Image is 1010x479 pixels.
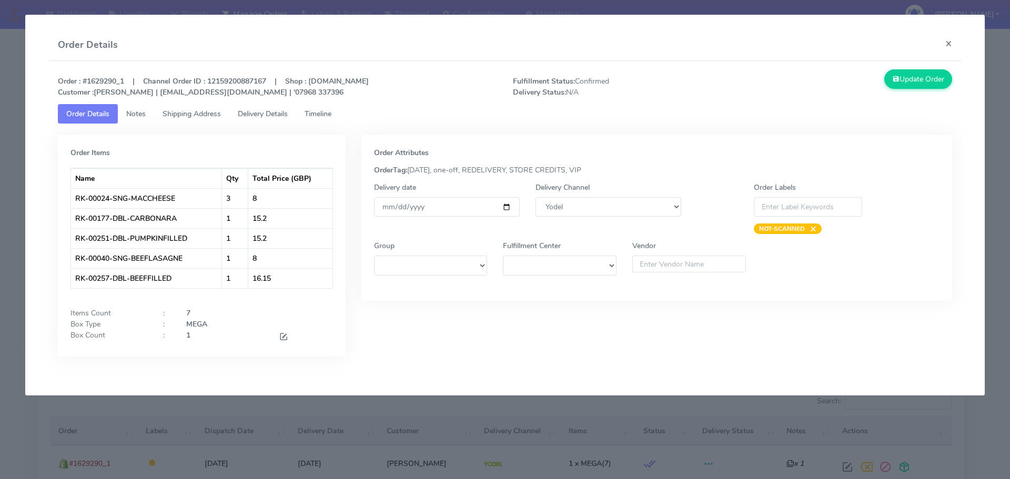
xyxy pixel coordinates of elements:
div: Items Count [63,308,155,319]
td: RK-00177-DBL-CARBONARA [71,208,222,228]
div: [DATE], one-off, REDELIVERY, STORE CREDITS, VIP [366,165,948,176]
td: RK-00251-DBL-PUMPKINFILLED [71,228,222,248]
label: Fulfillment Center [503,240,561,251]
td: RK-00040-SNG-BEEFLASAGNE [71,248,222,268]
strong: Delivery Status: [513,87,566,97]
label: Order Labels [754,182,796,193]
div: Box Type [63,319,155,330]
strong: Customer : [58,87,94,97]
strong: Order Items [70,148,110,158]
div: : [155,308,178,319]
td: 8 [248,248,332,268]
span: Confirmed N/A [505,76,733,98]
input: Enter Label Keywords [754,197,862,217]
td: 1 [222,248,248,268]
td: 15.2 [248,208,332,228]
label: Vendor [632,240,656,251]
strong: 7 [186,308,190,318]
div: : [155,319,178,330]
td: 3 [222,188,248,208]
strong: MEGA [186,319,207,329]
ul: Tabs [58,104,953,124]
td: 1 [222,268,248,288]
strong: 1 [186,330,190,340]
td: 16.15 [248,268,332,288]
td: 1 [222,228,248,248]
span: Order Details [66,109,109,119]
div: : [155,330,178,344]
button: Update Order [884,69,953,89]
span: Shipping Address [163,109,221,119]
td: RK-00257-DBL-BEEFFILLED [71,268,222,288]
th: Name [71,168,222,188]
td: RK-00024-SNG-MACCHEESE [71,188,222,208]
strong: OrderTag: [374,165,407,175]
td: 8 [248,188,332,208]
h4: Order Details [58,38,118,52]
strong: Order Attributes [374,148,429,158]
input: Enter Vendor Name [632,256,746,272]
td: 1 [222,208,248,228]
label: Delivery date [374,182,416,193]
th: Qty [222,168,248,188]
span: Notes [126,109,146,119]
th: Total Price (GBP) [248,168,332,188]
label: Delivery Channel [536,182,590,193]
span: Delivery Details [238,109,288,119]
div: Box Count [63,330,155,344]
strong: NOT-SCANNED [759,225,805,233]
label: Group [374,240,395,251]
span: × [805,223,816,234]
td: 15.2 [248,228,332,248]
button: Close [937,29,961,57]
strong: Order : #1629290_1 | Channel Order ID : 12159200887167 | Shop : [DOMAIN_NAME] [PERSON_NAME] | [EM... [58,76,369,97]
strong: Fulfillment Status: [513,76,575,86]
span: Timeline [305,109,331,119]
